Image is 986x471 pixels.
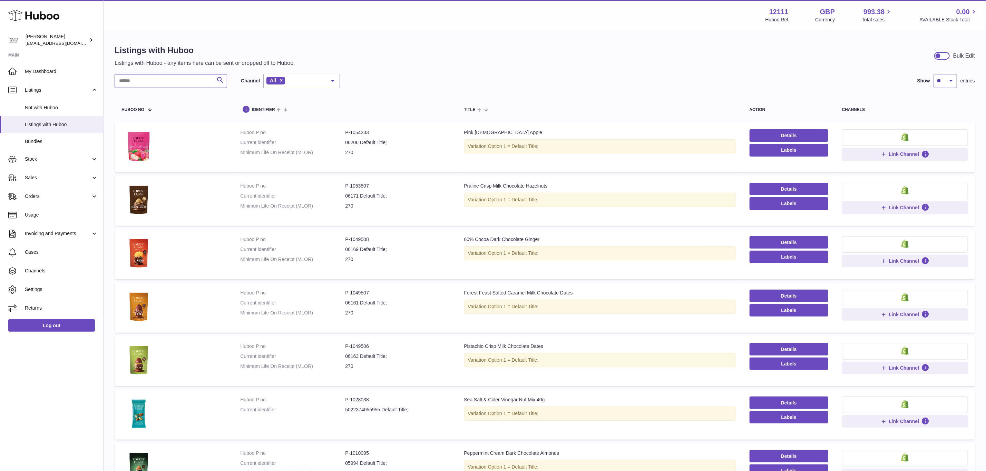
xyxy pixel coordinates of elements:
[25,305,98,311] span: Returns
[889,258,919,264] span: Link Channel
[240,139,345,146] dt: Current identifier
[750,290,828,302] a: Details
[919,17,978,23] span: AVAILABLE Stock Total
[121,343,156,378] img: Pistachio Crisp Milk Chocolate Dates
[820,7,835,17] strong: GBP
[842,148,968,160] button: Link Channel
[121,129,156,164] img: Pink Lady Apple
[26,40,101,46] span: [EMAIL_ADDRESS][DOMAIN_NAME]
[25,230,91,237] span: Invoicing and Payments
[464,129,736,136] div: Pink [DEMOGRAPHIC_DATA] Apple
[240,407,345,413] dt: Current identifier
[8,319,95,332] a: Log out
[25,193,91,200] span: Orders
[25,138,98,145] span: Bundles
[750,358,828,370] button: Labels
[889,151,919,157] span: Link Channel
[750,397,828,409] a: Details
[121,236,156,271] img: 60% Cocoa Dark Chocolate Ginger
[765,17,789,23] div: Huboo Ref
[240,149,345,156] dt: Minimum Life On Receipt (MLOR)
[240,397,345,403] dt: Huboo P no
[345,183,450,189] dd: P-1053507
[919,7,978,23] a: 0.00 AVAILABLE Stock Total
[25,174,91,181] span: Sales
[862,7,892,23] a: 993.38 Total sales
[25,286,98,293] span: Settings
[842,201,968,214] button: Link Channel
[464,407,736,421] div: Variation:
[901,240,909,248] img: shopify-small.png
[345,246,450,253] dd: 06169 Default Title;
[240,256,345,263] dt: Minimum Life On Receipt (MLOR)
[25,212,98,218] span: Usage
[345,353,450,360] dd: 06163 Default Title;
[464,236,736,243] div: 60% Cocoa Dark Chocolate Ginger
[842,108,968,112] div: channels
[25,156,91,162] span: Stock
[889,204,919,211] span: Link Channel
[345,203,450,209] dd: 270
[464,353,736,367] div: Variation:
[750,183,828,195] a: Details
[488,464,539,470] span: Option 1 = Default Title;
[464,246,736,260] div: Variation:
[121,397,156,431] img: Sea Salt & Cider Vinegar Nut Mix 40g
[240,460,345,467] dt: Current identifier
[270,78,276,83] span: All
[345,290,450,296] dd: P-1049507
[488,357,539,363] span: Option 1 = Default Title;
[769,7,789,17] strong: 12111
[488,143,539,149] span: Option 1 = Default Title;
[25,87,91,93] span: Listings
[901,400,909,408] img: shopify-small.png
[240,183,345,189] dt: Huboo P no
[240,203,345,209] dt: Minimum Life On Receipt (MLOR)
[115,59,295,67] p: Listings with Huboo - any items here can be sent or dropped off to Huboo.
[345,236,450,243] dd: P-1049508
[240,353,345,360] dt: Current identifier
[842,362,968,374] button: Link Channel
[750,108,828,112] div: action
[862,17,892,23] span: Total sales
[345,256,450,263] dd: 270
[252,108,275,112] span: identifier
[345,149,450,156] dd: 270
[345,139,450,146] dd: 06206 Default Title;
[345,193,450,199] dd: 06171 Default Title;
[488,304,539,309] span: Option 1 = Default Title;
[464,450,736,457] div: Peppermint Cream Dark Chocolate Almonds
[240,193,345,199] dt: Current identifier
[121,290,156,324] img: Forest Feast Salted Caramel Milk Chocolate Dates
[464,397,736,403] div: Sea Salt & Cider Vinegar Nut Mix 40g
[842,255,968,267] button: Link Channel
[25,121,98,128] span: Listings with Huboo
[345,300,450,306] dd: 06161 Default Title;
[240,363,345,370] dt: Minimum Life On Receipt (MLOR)
[488,250,539,256] span: Option 1 = Default Title;
[842,308,968,321] button: Link Channel
[345,450,450,457] dd: P-1010095
[956,7,970,17] span: 0.00
[750,251,828,263] button: Labels
[464,290,736,296] div: Forest Feast Salted Caramel Milk Chocolate Dates
[345,129,450,136] dd: P-1054233
[750,236,828,249] a: Details
[240,300,345,306] dt: Current identifier
[750,197,828,210] button: Labels
[240,246,345,253] dt: Current identifier
[889,365,919,371] span: Link Channel
[953,52,975,60] div: Bulk Edit
[240,310,345,316] dt: Minimum Life On Receipt (MLOR)
[240,290,345,296] dt: Huboo P no
[241,78,260,84] label: Channel
[901,133,909,141] img: shopify-small.png
[464,139,736,153] div: Variation:
[488,411,539,416] span: Option 1 = Default Title;
[26,33,88,47] div: [PERSON_NAME]
[345,460,450,467] dd: 05994 Default Title;
[25,268,98,274] span: Channels
[240,129,345,136] dt: Huboo P no
[25,68,98,75] span: My Dashboard
[750,343,828,355] a: Details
